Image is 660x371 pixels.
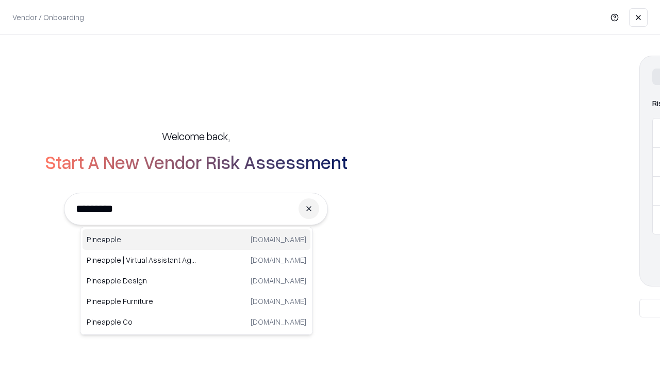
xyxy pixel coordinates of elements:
p: [DOMAIN_NAME] [251,234,306,245]
p: Pineapple Design [87,275,196,286]
p: [DOMAIN_NAME] [251,255,306,265]
p: [DOMAIN_NAME] [251,316,306,327]
p: Pineapple | Virtual Assistant Agency [87,255,196,265]
div: Suggestions [80,227,313,335]
h5: Welcome back, [162,129,230,143]
p: Pineapple Furniture [87,296,196,307]
p: [DOMAIN_NAME] [251,275,306,286]
p: Pineapple Co [87,316,196,327]
p: Vendor / Onboarding [12,12,84,23]
p: Pineapple [87,234,196,245]
h2: Start A New Vendor Risk Assessment [45,151,348,172]
p: [DOMAIN_NAME] [251,296,306,307]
